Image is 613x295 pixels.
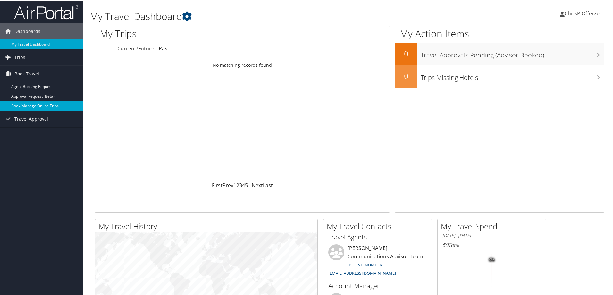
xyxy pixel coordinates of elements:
h2: My Travel History [98,220,317,231]
h2: 0 [395,48,417,58]
h2: My Travel Contacts [327,220,432,231]
span: ChrisP Offerzen [565,9,603,16]
a: [PHONE_NUMBER] [348,261,383,267]
a: 1 [233,181,236,188]
a: First [212,181,223,188]
h2: 0 [395,70,417,81]
h1: My Trips [100,26,262,40]
a: 4 [242,181,245,188]
tspan: 0% [489,257,494,261]
span: Dashboards [14,23,40,39]
a: Last [263,181,273,188]
a: Past [159,44,169,51]
span: Trips [14,49,25,65]
h6: Total [442,241,541,248]
li: [PERSON_NAME] Communications Advisor Team [325,244,430,278]
a: Current/Future [117,44,154,51]
a: Prev [223,181,233,188]
a: 3 [239,181,242,188]
h1: My Travel Dashboard [90,9,436,22]
a: Next [252,181,263,188]
h3: Account Manager [328,281,427,290]
td: No matching records found [95,59,390,70]
span: … [248,181,252,188]
span: Travel Approval [14,110,48,126]
a: 0Trips Missing Hotels [395,65,604,87]
h2: My Travel Spend [441,220,546,231]
h3: Trips Missing Hotels [421,69,604,82]
a: 0Travel Approvals Pending (Advisor Booked) [395,42,604,65]
a: [EMAIL_ADDRESS][DOMAIN_NAME] [328,270,396,275]
img: airportal-logo.png [14,4,78,19]
h3: Travel Approvals Pending (Advisor Booked) [421,47,604,59]
span: $0 [442,241,448,248]
a: 5 [245,181,248,188]
a: 2 [236,181,239,188]
h6: [DATE] - [DATE] [442,232,541,238]
h3: Travel Agents [328,232,427,241]
span: Book Travel [14,65,39,81]
h1: My Action Items [395,26,604,40]
a: ChrisP Offerzen [560,3,609,22]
